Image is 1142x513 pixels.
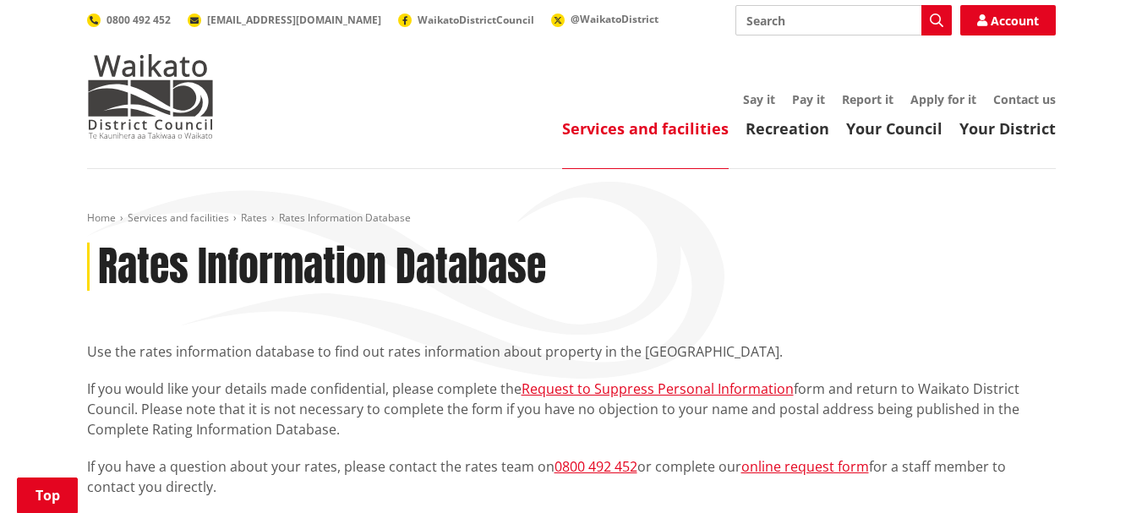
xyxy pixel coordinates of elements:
a: @WaikatoDistrict [551,12,658,26]
a: Your Council [846,118,943,139]
a: Your District [959,118,1056,139]
a: Services and facilities [562,118,729,139]
a: 0800 492 452 [87,13,171,27]
a: 0800 492 452 [555,457,637,476]
a: online request form [741,457,869,476]
input: Search input [735,5,952,35]
a: Services and facilities [128,210,229,225]
a: Report it [842,91,893,107]
p: If you would like your details made confidential, please complete the form and return to Waikato ... [87,379,1056,439]
img: Waikato District Council - Te Kaunihera aa Takiwaa o Waikato [87,54,214,139]
a: Home [87,210,116,225]
p: If you have a question about your rates, please contact the rates team on or complete our for a s... [87,456,1056,497]
span: WaikatoDistrictCouncil [418,13,534,27]
a: Recreation [746,118,829,139]
a: Top [17,478,78,513]
a: Say it [743,91,775,107]
a: Account [960,5,1056,35]
a: WaikatoDistrictCouncil [398,13,534,27]
span: 0800 492 452 [107,13,171,27]
a: Apply for it [910,91,976,107]
a: Request to Suppress Personal Information [522,379,794,398]
a: Contact us [993,91,1056,107]
nav: breadcrumb [87,211,1056,226]
span: [EMAIL_ADDRESS][DOMAIN_NAME] [207,13,381,27]
span: Rates Information Database [279,210,411,225]
a: Rates [241,210,267,225]
p: Use the rates information database to find out rates information about property in the [GEOGRAPHI... [87,341,1056,362]
h1: Rates Information Database [98,243,546,292]
a: Pay it [792,91,825,107]
a: [EMAIL_ADDRESS][DOMAIN_NAME] [188,13,381,27]
span: @WaikatoDistrict [571,12,658,26]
